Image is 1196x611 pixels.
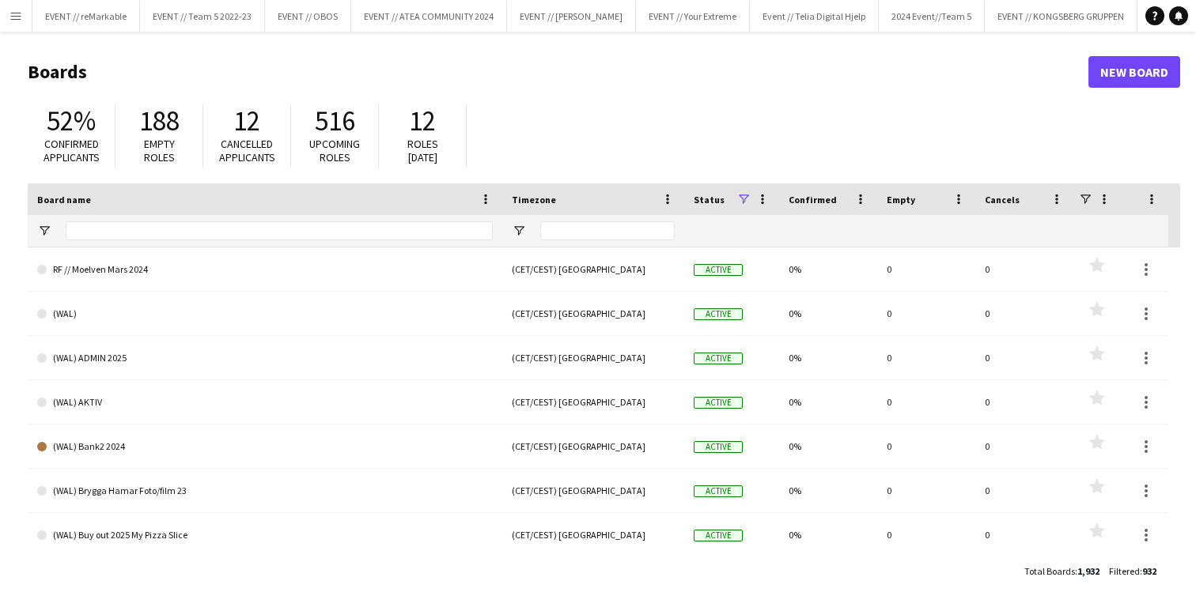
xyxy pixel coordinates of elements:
[779,380,877,424] div: 0%
[975,513,1073,556] div: 0
[779,513,877,556] div: 0%
[694,397,743,409] span: Active
[37,513,493,557] a: (WAL) Buy out 2025 My Pizza Slice
[694,194,725,206] span: Status
[66,221,493,240] input: Board name Filter Input
[694,308,743,320] span: Active
[779,424,877,468] div: 0%
[219,137,275,164] span: Cancelled applicants
[1024,565,1075,577] span: Total Boards
[37,380,493,424] a: (WAL) AKTIV
[309,137,360,164] span: Upcoming roles
[1088,56,1180,88] a: New Board
[233,104,260,138] span: 12
[975,336,1073,379] div: 0
[44,137,100,164] span: Confirmed applicants
[37,424,493,469] a: (WAL) Bank2 2024
[779,336,877,379] div: 0%
[975,469,1073,512] div: 0
[636,1,750,32] button: EVENT // Your Extreme
[37,247,493,292] a: RF // Moelven Mars 2024
[1024,556,1099,586] div: :
[502,513,684,556] div: (CET/CEST) [GEOGRAPHIC_DATA]
[37,336,493,380] a: (WAL) ADMIN 2025
[1109,565,1140,577] span: Filtered
[37,194,91,206] span: Board name
[507,1,636,32] button: EVENT // [PERSON_NAME]
[37,469,493,513] a: (WAL) Brygga Hamar Foto/film 23
[1109,556,1156,586] div: :
[694,441,743,453] span: Active
[540,221,675,240] input: Timezone Filter Input
[750,1,879,32] button: Event // Telia Digital Hjelp
[512,224,526,238] button: Open Filter Menu
[877,247,975,291] div: 0
[877,292,975,335] div: 0
[265,1,351,32] button: EVENT // OBOS
[315,104,355,138] span: 516
[694,353,743,364] span: Active
[694,264,743,276] span: Active
[975,247,1073,291] div: 0
[502,336,684,379] div: (CET/CEST) [GEOGRAPHIC_DATA]
[144,137,175,164] span: Empty roles
[1142,565,1156,577] span: 932
[985,194,1020,206] span: Cancels
[37,224,51,238] button: Open Filter Menu
[512,194,556,206] span: Timezone
[47,104,96,138] span: 52%
[975,292,1073,335] div: 0
[502,424,684,468] div: (CET/CEST) [GEOGRAPHIC_DATA]
[877,336,975,379] div: 0
[975,424,1073,468] div: 0
[779,292,877,335] div: 0%
[975,380,1073,424] div: 0
[779,247,877,291] div: 0%
[139,104,180,138] span: 188
[351,1,507,32] button: EVENT // ATEA COMMUNITY 2024
[887,194,915,206] span: Empty
[502,469,684,512] div: (CET/CEST) [GEOGRAPHIC_DATA]
[877,424,975,468] div: 0
[694,485,743,497] span: Active
[140,1,265,32] button: EVENT // Team 5 2022-23
[985,1,1137,32] button: EVENT // KONGSBERG GRUPPEN
[32,1,140,32] button: EVENT // reMarkable
[877,513,975,556] div: 0
[502,247,684,291] div: (CET/CEST) [GEOGRAPHIC_DATA]
[37,292,493,336] a: (WAL)
[407,137,438,164] span: Roles [DATE]
[502,292,684,335] div: (CET/CEST) [GEOGRAPHIC_DATA]
[779,469,877,512] div: 0%
[1077,565,1099,577] span: 1,932
[877,469,975,512] div: 0
[28,60,1088,84] h1: Boards
[694,530,743,541] span: Active
[409,104,436,138] span: 12
[879,1,985,32] button: 2024 Event//Team 5
[502,380,684,424] div: (CET/CEST) [GEOGRAPHIC_DATA]
[789,194,837,206] span: Confirmed
[877,380,975,424] div: 0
